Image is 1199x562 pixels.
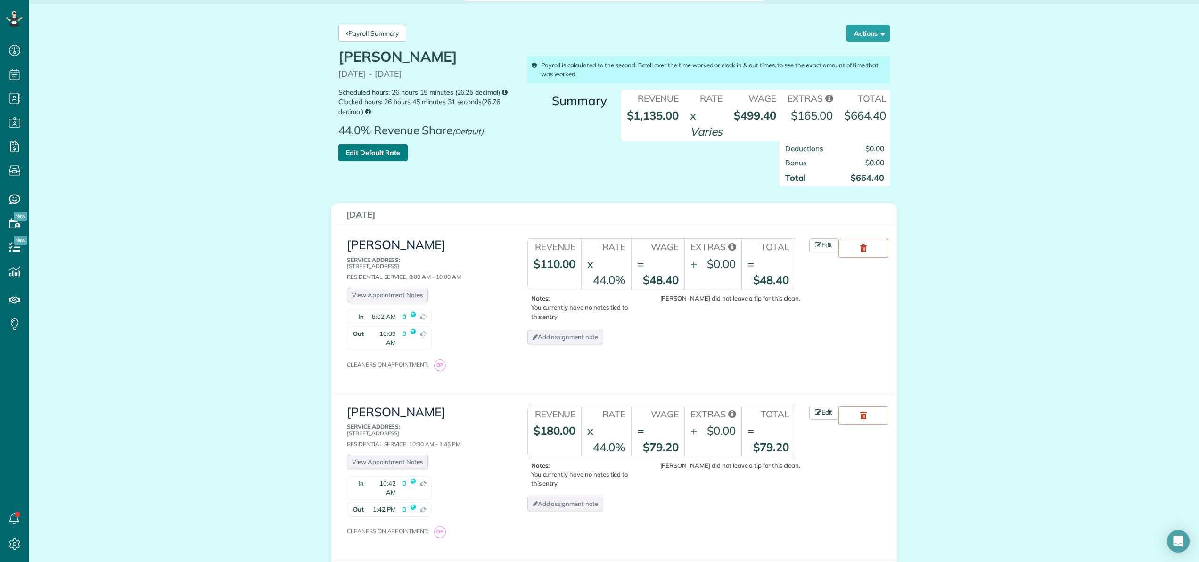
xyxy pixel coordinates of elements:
[627,108,679,122] strong: $1,135.00
[865,158,884,167] span: $0.00
[637,256,644,272] div: =
[809,406,838,420] a: Edit
[581,239,631,253] th: Rate
[587,256,593,272] div: x
[707,256,736,272] div: $0.00
[373,505,396,514] span: 1:42 PM
[452,127,484,136] em: (Default)
[347,424,506,447] div: Residential Service, 10:30 AM - 1:45 PM
[1167,530,1190,553] div: Open Intercom Messenger
[581,406,631,421] th: Rate
[639,294,800,303] div: [PERSON_NAME] did not leave a tip for this clean.
[782,90,838,105] th: Extras
[347,477,366,499] strong: In
[372,312,396,321] span: 8:02 AM
[791,107,833,123] div: $165.00
[346,210,882,220] h3: [DATE]
[707,423,736,439] div: $0.00
[690,256,697,272] div: +
[753,440,789,454] strong: $79.20
[747,423,754,439] div: =
[741,239,795,253] th: Total
[637,423,644,439] div: =
[734,108,776,122] strong: $499.40
[631,406,684,421] th: Wage
[809,238,838,252] a: Edit
[639,461,800,470] div: [PERSON_NAME] did not leave a tip for this clean.
[747,256,754,272] div: =
[347,256,400,263] b: Service Address:
[338,69,517,79] p: [DATE] - [DATE]
[838,90,892,105] th: Total
[531,294,550,302] b: Notes:
[14,236,27,245] span: New
[347,288,428,302] a: View Appointment Notes
[14,212,27,221] span: New
[347,528,433,535] span: Cleaners on appointment:
[844,108,886,122] strong: $664.40
[347,327,366,350] strong: Out
[338,25,406,42] a: Payroll Summary
[527,497,603,511] a: Add assignment note
[531,461,637,488] p: You currently have no notes tied to this entry
[587,423,593,439] div: x
[643,273,679,287] strong: $48.40
[434,359,446,371] span: OP
[347,423,400,430] b: Service Address:
[621,90,684,105] th: Revenue
[347,424,506,436] p: [STREET_ADDRESS]
[728,90,782,105] th: Wage
[347,257,506,269] p: [STREET_ADDRESS]
[741,406,795,421] th: Total
[338,88,517,117] small: Scheduled hours: 26 hours 15 minutes (26.25 decimal) Clocked hours: 26 hours 45 minutes 31 second...
[593,272,625,288] div: 44.0%
[534,257,576,271] strong: $110.00
[347,310,366,324] strong: In
[785,144,823,153] span: Deductions
[369,329,396,347] span: 10:09 AM
[347,503,366,516] strong: Out
[527,56,890,83] div: Payroll is calculated to the second. Scroll over the time worked or clock in & out times. to see ...
[338,49,517,65] h1: [PERSON_NAME]
[846,25,890,42] button: Actions
[527,94,607,108] h3: Summary
[338,124,488,144] span: 44.0% Revenue Share
[684,239,741,253] th: Extras
[347,455,428,469] a: View Appointment Notes
[865,144,884,153] span: $0.00
[347,404,445,420] a: [PERSON_NAME]
[690,124,723,138] em: Varies
[851,172,884,183] strong: $664.40
[690,423,697,439] div: +
[534,424,576,438] strong: $180.00
[369,479,396,497] span: 10:42 AM
[631,239,684,253] th: Wage
[531,462,550,469] b: Notes:
[434,526,446,538] span: OP
[338,144,408,161] a: Edit Default Rate
[347,257,506,280] div: Residential Service, 8:00 AM - 10:00 AM
[785,158,807,167] span: Bonus
[347,361,433,368] span: Cleaners on appointment:
[643,440,679,454] strong: $79.20
[684,406,741,421] th: Extras
[347,237,445,252] a: [PERSON_NAME]
[753,273,789,287] strong: $48.40
[690,107,696,123] div: x
[593,439,625,455] div: 44.0%
[527,406,582,421] th: Revenue
[527,330,603,344] a: Add assignment note
[527,239,582,253] th: Revenue
[785,172,806,183] strong: Total
[684,90,729,105] th: Rate
[531,294,637,321] p: You currently have no notes tied to this entry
